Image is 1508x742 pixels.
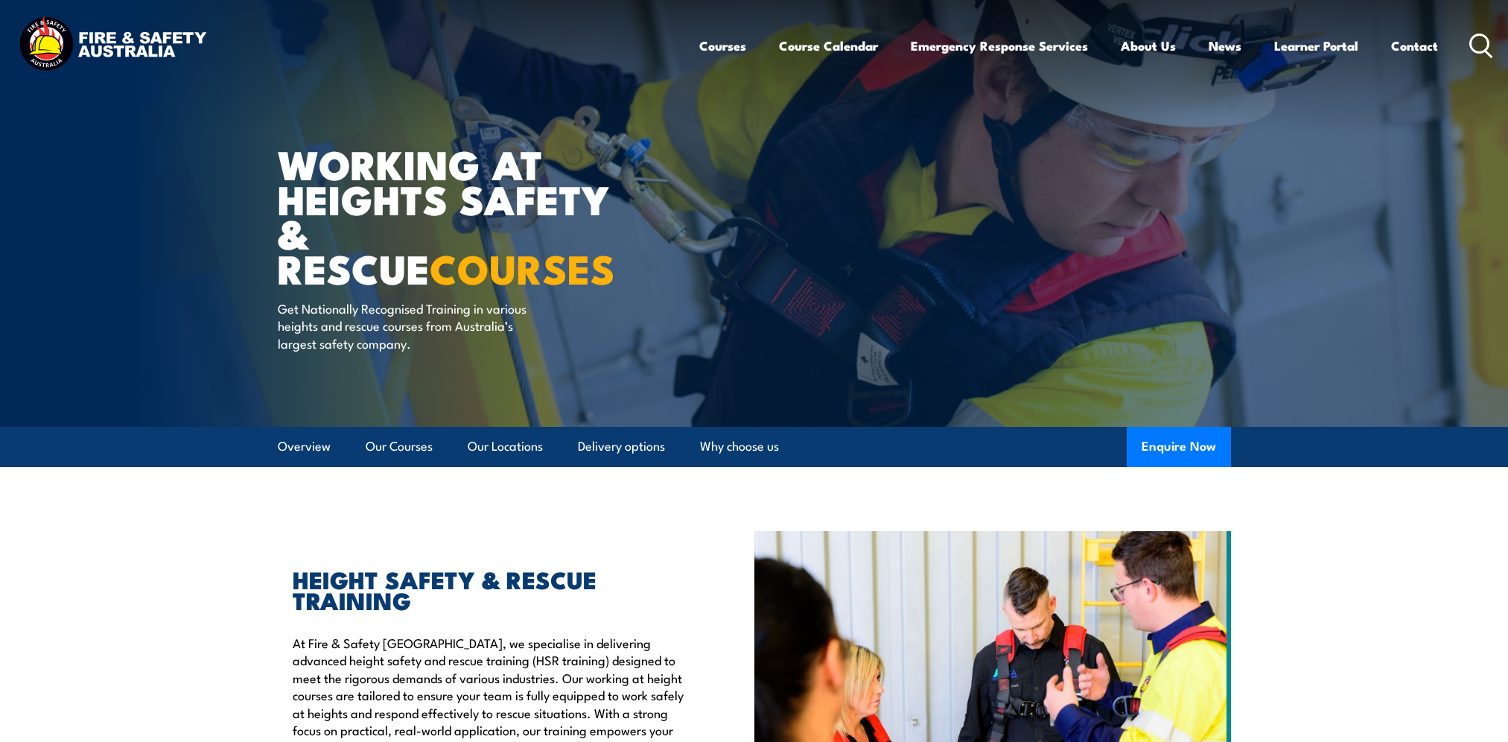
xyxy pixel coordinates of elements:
strong: COURSES [430,236,615,298]
button: Enquire Now [1127,427,1231,467]
a: About Us [1121,26,1176,66]
a: Course Calendar [779,26,878,66]
a: News [1209,26,1241,66]
a: Contact [1391,26,1438,66]
p: Get Nationally Recognised Training in various heights and rescue courses from Australia’s largest... [278,299,550,352]
a: Our Locations [468,427,543,466]
h2: HEIGHT SAFETY & RESCUE TRAINING [293,568,686,610]
a: Our Courses [366,427,433,466]
a: Why choose us [700,427,779,466]
a: Emergency Response Services [911,26,1088,66]
a: Overview [278,427,331,466]
h1: WORKING AT HEIGHTS SAFETY & RESCUE [278,146,646,285]
a: Delivery options [578,427,665,466]
a: Courses [699,26,746,66]
a: Learner Portal [1274,26,1358,66]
